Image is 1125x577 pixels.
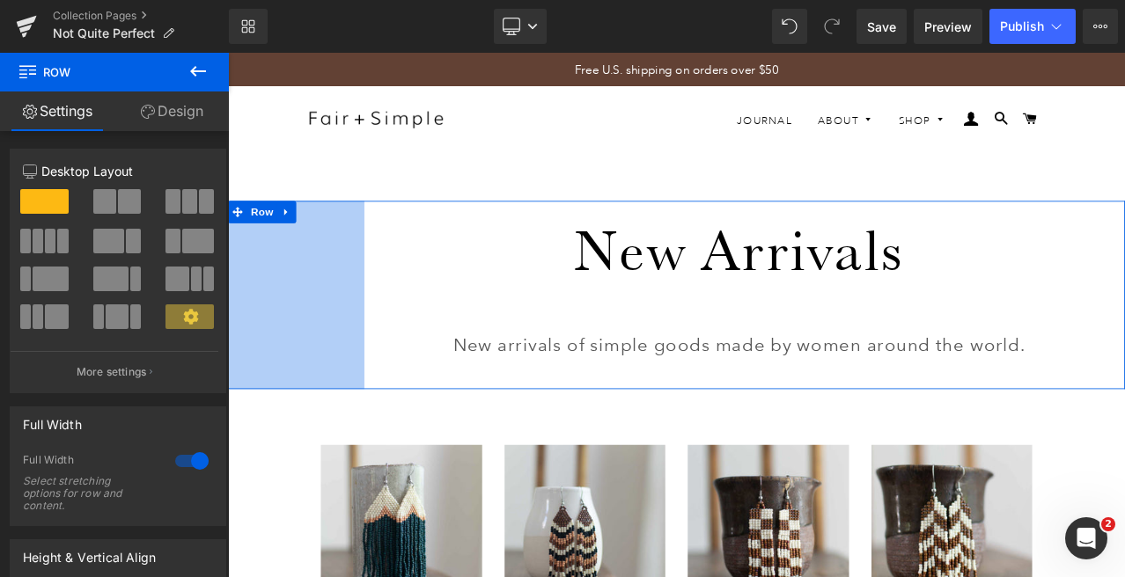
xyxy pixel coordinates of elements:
h1: New Arrivals [162,186,1052,281]
button: Redo [814,9,849,44]
img: Fair + Simple [97,69,255,90]
a: Collection Pages [53,9,229,23]
span: Publish [1000,19,1044,33]
span: Row [18,53,194,91]
span: Not Quite Perfect [53,26,155,40]
button: More settings [11,351,218,392]
a: Shop [783,58,864,104]
div: Select stretching options for row and content. [23,475,155,512]
div: Full Width [23,407,82,432]
a: About [687,58,779,104]
button: Publish [989,9,1076,44]
span: Row [23,176,58,202]
p: New arrivals of simple goods made by women around the world. [162,330,1052,365]
iframe: Intercom live chat [1065,517,1107,559]
p: More settings [77,364,147,380]
button: Undo [772,9,807,44]
div: Full Width [23,453,158,471]
span: Preview [924,18,972,36]
a: Journal [592,58,684,104]
a: Expand / Collapse [58,176,81,202]
a: Design [114,91,229,131]
button: More [1083,9,1118,44]
span: Save [867,18,896,36]
span: 2 [1101,517,1115,531]
a: Preview [914,9,982,44]
div: Height & Vertical Align [23,540,156,565]
a: New Library [229,9,268,44]
p: Desktop Layout [23,162,213,180]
